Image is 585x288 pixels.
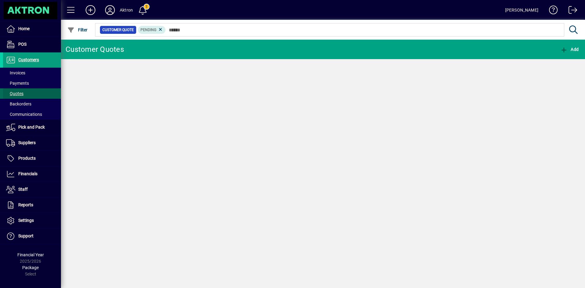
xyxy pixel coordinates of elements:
[120,5,133,15] div: Aktron
[3,151,61,166] a: Products
[66,24,89,35] button: Filter
[18,57,39,62] span: Customers
[560,47,579,52] span: Add
[66,44,124,54] div: Customer Quotes
[3,166,61,182] a: Financials
[6,70,25,75] span: Invoices
[18,26,30,31] span: Home
[6,91,23,96] span: Quotes
[18,202,33,207] span: Reports
[3,135,61,151] a: Suppliers
[18,156,36,161] span: Products
[18,171,37,176] span: Financials
[18,218,34,223] span: Settings
[3,197,61,213] a: Reports
[102,27,134,33] span: Customer Quote
[3,182,61,197] a: Staff
[3,120,61,135] a: Pick and Pack
[559,44,580,55] button: Add
[18,233,34,238] span: Support
[140,28,156,32] span: Pending
[22,265,39,270] span: Package
[3,99,61,109] a: Backorders
[564,1,577,21] a: Logout
[18,125,45,130] span: Pick and Pack
[18,140,36,145] span: Suppliers
[81,5,100,16] button: Add
[18,42,27,47] span: POS
[138,26,166,34] mat-chip: Pending Status: Pending
[3,68,61,78] a: Invoices
[67,27,88,32] span: Filter
[505,5,538,15] div: [PERSON_NAME]
[3,37,61,52] a: POS
[3,109,61,119] a: Communications
[6,81,29,86] span: Payments
[544,1,558,21] a: Knowledge Base
[3,21,61,37] a: Home
[6,112,42,117] span: Communications
[3,229,61,244] a: Support
[100,5,120,16] button: Profile
[17,252,44,257] span: Financial Year
[3,88,61,99] a: Quotes
[3,78,61,88] a: Payments
[18,187,28,192] span: Staff
[6,101,31,106] span: Backorders
[3,213,61,228] a: Settings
